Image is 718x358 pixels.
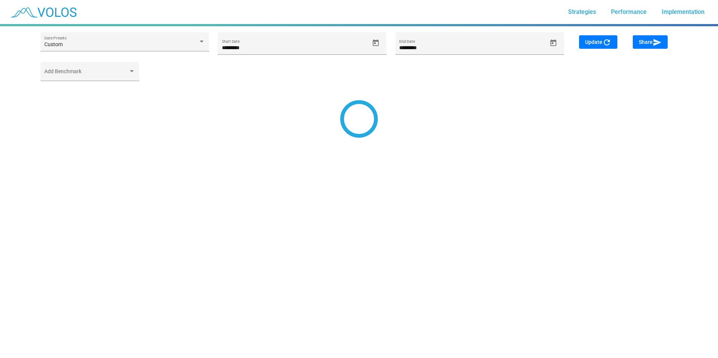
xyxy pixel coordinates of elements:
span: Custom [44,41,63,47]
span: Implementation [662,8,704,15]
a: Strategies [562,5,602,19]
a: Performance [605,5,653,19]
button: Share [633,35,668,49]
span: Performance [611,8,647,15]
span: Strategies [568,8,596,15]
button: Open calendar [547,36,560,50]
span: Share [639,39,662,45]
span: Update [585,39,611,45]
img: blue_transparent.png [6,3,80,21]
a: Implementation [656,5,710,19]
button: Open calendar [369,36,382,50]
mat-icon: send [653,38,662,47]
mat-icon: refresh [602,38,611,47]
button: Update [579,35,617,49]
